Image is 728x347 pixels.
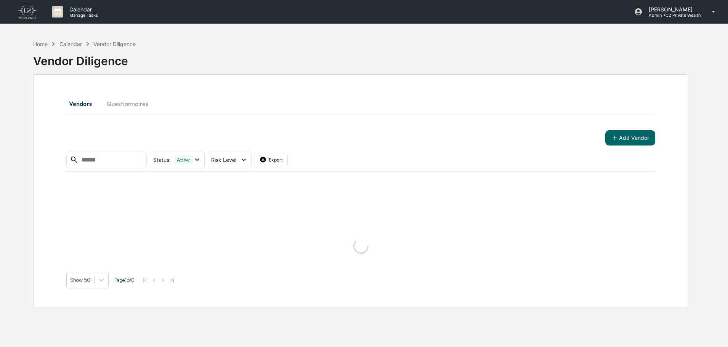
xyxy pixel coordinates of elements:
button: Vendors [66,94,101,113]
button: Add Vendor [605,130,655,146]
span: Risk Level [211,157,236,163]
button: Export [255,154,288,166]
p: Admin • C2 Private Wealth [643,13,701,18]
div: Vendor Diligence [33,48,688,68]
p: [PERSON_NAME] [643,6,701,13]
div: Home [33,41,48,47]
button: > [159,277,167,283]
button: Questionnaires [101,94,154,113]
div: Vendor Diligence [93,41,136,47]
div: Active [174,155,193,164]
p: Calendar [63,6,102,13]
img: logo [18,5,37,19]
span: Page 1 of 0 [114,277,135,283]
button: < [150,277,158,283]
div: secondary tabs example [66,94,655,113]
button: >| [168,277,176,283]
span: Status : [153,157,171,163]
div: Calendar [59,41,82,47]
p: Manage Tasks [63,13,102,18]
button: |< [140,277,149,283]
